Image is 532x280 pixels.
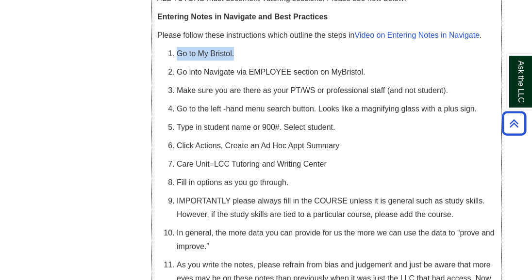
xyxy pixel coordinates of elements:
p: Please follow these instructions which outline the steps in . [157,29,496,42]
p: In general, the more data you can provide for us the more we can use the data to “prove and impro... [177,226,496,253]
p: Go to My Bristol. [177,47,496,61]
a: Video on Entering Notes in Navigate [354,31,480,39]
p: Make sure you are there as your PT/WS or professional staff (and not student). [177,84,496,97]
strong: Entering Notes in Navigate and Best Practices [157,13,328,21]
a: Back to Top [499,117,530,130]
p: Go into Navigate via EMPLOYEE section on MyBristol. [177,65,496,79]
p: Type in student name or 900#. Select student. [177,121,496,134]
p: IMPORTANTLY please always fill in the COURSE unless it is general such as study skills. However, ... [177,194,496,221]
p: Care Unit=LCC Tutoring and Writing Center [177,157,496,171]
p: Fill in options as you go through. [177,176,496,189]
p: Click Actions, Create an Ad Hoc Appt Summary [177,139,496,153]
p: Go to the left -hand menu search button. Looks like a magnifying glass with a plus sign. [177,102,496,116]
